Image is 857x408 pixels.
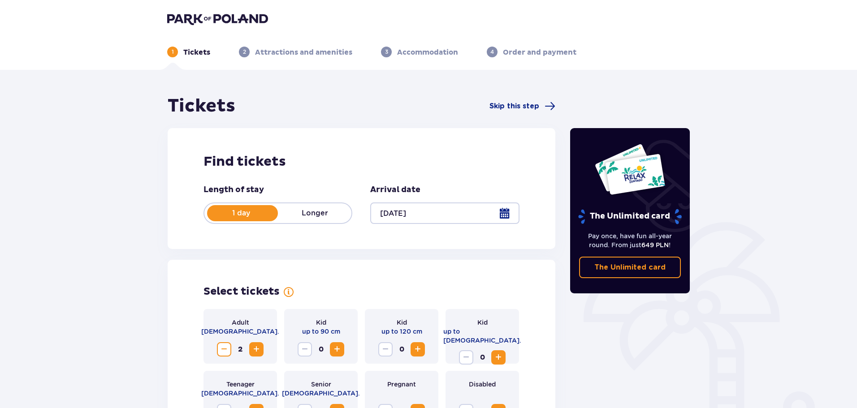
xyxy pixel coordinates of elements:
[255,47,352,57] p: Attractions and amenities
[387,380,416,389] p: Pregnant
[204,208,278,218] p: 1 day
[232,318,249,327] p: Adult
[489,101,539,111] span: Skip this step
[316,318,326,327] p: Kid
[167,13,268,25] img: Park of Poland logo
[641,241,669,249] span: 649 PLN
[459,350,473,365] button: Decrease
[172,48,174,56] p: 1
[397,47,458,57] p: Accommodation
[278,208,351,218] p: Longer
[475,350,489,365] span: 0
[579,257,681,278] a: The Unlimited card
[239,47,352,57] div: 2Attractions and amenities
[249,342,264,356] button: Increase
[233,342,247,356] span: 2
[243,48,246,56] p: 2
[491,350,506,365] button: Increase
[302,327,340,336] p: up to 90 cm
[167,47,210,57] div: 1Tickets
[381,47,458,57] div: 3Accommodation
[314,342,328,356] span: 0
[577,209,683,224] p: The Unlimited card
[443,327,521,345] p: up to [DEMOGRAPHIC_DATA].
[394,342,409,356] span: 0
[282,389,360,398] p: [DEMOGRAPHIC_DATA].
[477,318,488,327] p: Kid
[203,185,264,195] p: Length of stay
[503,47,576,57] p: Order and payment
[201,327,279,336] p: [DEMOGRAPHIC_DATA].
[579,232,681,249] p: Pay once, have fun all-year round. From just !
[217,342,231,356] button: Decrease
[487,47,576,57] div: 4Order and payment
[311,380,331,389] p: Senior
[203,285,280,298] h2: Select tickets
[226,380,255,389] p: Teenager
[490,48,494,56] p: 4
[203,153,519,170] h2: Find tickets
[201,389,279,398] p: [DEMOGRAPHIC_DATA].
[411,342,425,356] button: Increase
[168,95,235,117] h1: Tickets
[378,342,393,356] button: Decrease
[381,327,422,336] p: up to 120 cm
[183,47,210,57] p: Tickets
[594,262,666,272] p: The Unlimited card
[397,318,407,327] p: Kid
[469,380,496,389] p: Disabled
[385,48,388,56] p: 3
[594,143,666,195] img: Two entry cards to Suntago with the word 'UNLIMITED RELAX', featuring a white background with tro...
[370,185,420,195] p: Arrival date
[330,342,344,356] button: Increase
[298,342,312,356] button: Decrease
[489,101,555,112] a: Skip this step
